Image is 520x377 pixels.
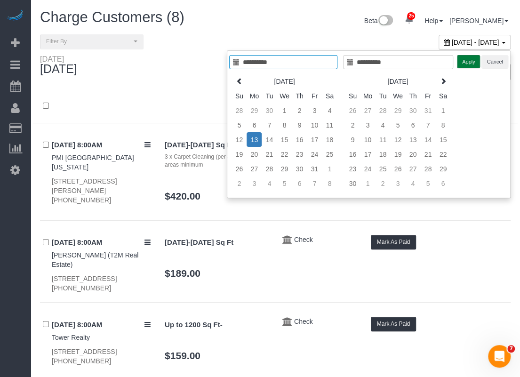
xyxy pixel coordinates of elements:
a: Tower Realty [52,334,90,341]
th: Su [345,88,360,103]
td: 14 [262,132,277,147]
td: 28 [375,103,390,118]
td: 18 [322,132,337,147]
th: Mo [360,88,375,103]
td: 7 [262,118,277,132]
td: 4 [262,176,277,191]
td: 13 [405,132,420,147]
a: Help [424,17,443,24]
th: Tu [262,88,277,103]
td: 28 [420,161,435,176]
td: 11 [375,132,390,147]
td: 30 [405,103,420,118]
h4: [DATE] 8:00AM [52,321,151,329]
th: Th [405,88,420,103]
td: 3 [390,176,405,191]
td: 30 [345,176,360,191]
td: 4 [322,103,337,118]
h4: Up to 1200 Sq Ft- [165,321,268,329]
a: Check [294,236,313,243]
td: 10 [307,118,322,132]
a: [PERSON_NAME] [449,17,508,24]
td: 15 [277,132,292,147]
td: 6 [292,176,307,191]
th: We [277,88,292,103]
span: 25 [407,12,415,20]
td: 21 [420,147,435,161]
td: 17 [360,147,375,161]
td: 20 [405,147,420,161]
td: 27 [247,161,262,176]
td: 3 [360,118,375,132]
td: 24 [360,161,375,176]
th: Fr [307,88,322,103]
div: 3 x Carpet Cleaning (per area 12x12) 3 areas minimum [165,153,268,169]
button: Mark As Paid [371,235,416,249]
td: 6 [405,118,420,132]
th: [DATE] [247,74,322,88]
td: 1 [360,176,375,191]
td: 5 [232,118,247,132]
div: [DATE] [40,55,87,76]
span: Charge Customers (8) [40,9,184,25]
td: 29 [435,161,450,176]
td: 2 [345,118,360,132]
a: $159.00 [165,350,200,361]
h4: [DATE]-[DATE] Sq Ft [165,141,268,149]
td: 27 [360,103,375,118]
a: Automaid Logo [6,9,24,23]
div: [DATE] [40,55,77,63]
button: Cancel [481,55,508,69]
a: PMI [GEOGRAPHIC_DATA][US_STATE] [52,154,134,171]
th: Su [232,88,247,103]
button: Filter By [40,34,144,49]
td: 11 [322,118,337,132]
td: 22 [435,147,450,161]
td: 21 [262,147,277,161]
div: [STREET_ADDRESS][PERSON_NAME] [PHONE_NUMBER] [52,176,151,205]
th: Sa [435,88,450,103]
td: 23 [292,147,307,161]
span: 7 [507,345,515,353]
td: 29 [277,161,292,176]
td: 8 [435,118,450,132]
iframe: Intercom live chat [488,345,511,368]
div: [STREET_ADDRESS] [PHONE_NUMBER] [52,347,151,366]
td: 1 [435,103,450,118]
td: 9 [345,132,360,147]
span: [DATE] - [DATE] [452,39,499,46]
td: 14 [420,132,435,147]
td: 8 [277,118,292,132]
td: 10 [360,132,375,147]
td: 26 [390,161,405,176]
td: 19 [232,147,247,161]
td: 26 [232,161,247,176]
td: 25 [322,147,337,161]
td: 8 [322,176,337,191]
a: $420.00 [165,191,200,201]
span: Filter By [46,38,131,46]
td: 31 [307,161,322,176]
td: 6 [247,118,262,132]
td: 1 [277,103,292,118]
td: 15 [435,132,450,147]
td: 2 [232,176,247,191]
th: We [390,88,405,103]
td: 16 [292,132,307,147]
td: 3 [307,103,322,118]
span: Check [294,318,313,325]
td: 30 [262,103,277,118]
td: 19 [390,147,405,161]
td: 16 [345,147,360,161]
th: Tu [375,88,390,103]
button: Mark As Paid [371,317,416,331]
td: 22 [277,147,292,161]
td: 2 [375,176,390,191]
td: 9 [292,118,307,132]
a: [PERSON_NAME] (T2M Real Estate) [52,251,138,268]
td: 26 [345,103,360,118]
a: Beta [364,17,393,24]
td: 5 [420,176,435,191]
td: 18 [375,147,390,161]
